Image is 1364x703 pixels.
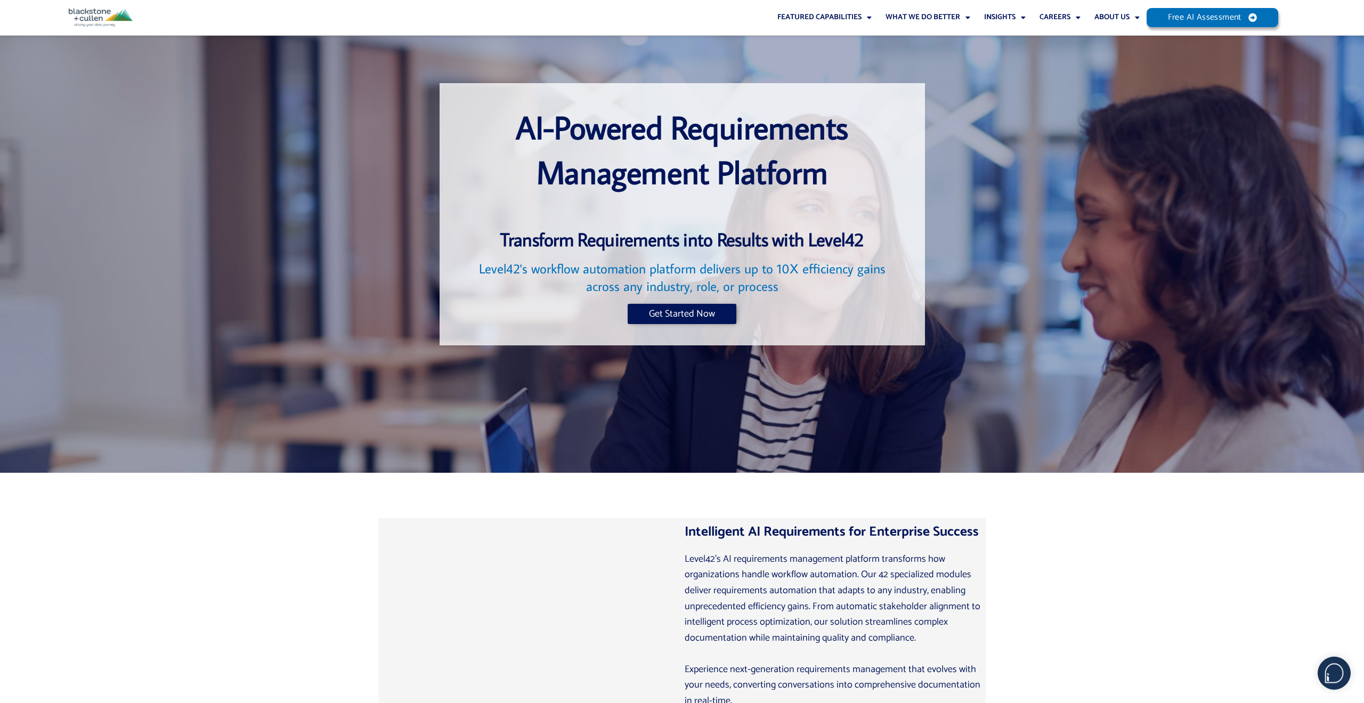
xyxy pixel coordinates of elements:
a: Free AI Assessment [1147,8,1279,27]
h1: AI-Powered Requirements Management Platform [461,104,904,194]
h2: Intelligent AI Requirements for Enterprise Success [685,523,980,541]
a: Get Started Now [628,304,736,324]
h2: Level42's workflow automation platform delivers up to 10X efficiency gains across any industry, r... [461,260,904,295]
h3: Transform Requirements into Results with Level42 [461,227,904,252]
p: Level42’s AI requirements management platform transforms how organizations handle workflow automa... [685,552,980,647]
img: users%2F5SSOSaKfQqXq3cFEnIZRYMEs4ra2%2Fmedia%2Fimages%2F-Bulle%20blanche%20sans%20fond%20%2B%20ma... [1318,657,1350,689]
span: Free AI Assessment [1168,13,1241,22]
span: Get Started Now [649,309,715,319]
